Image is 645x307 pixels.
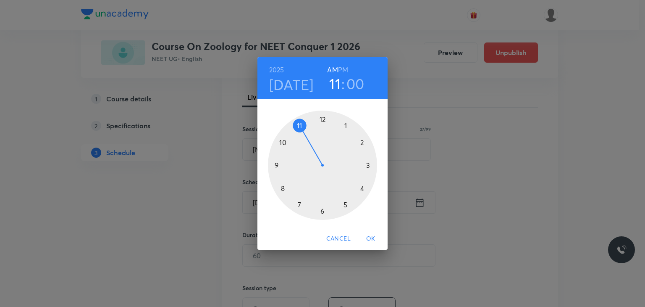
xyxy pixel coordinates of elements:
[357,231,384,246] button: OK
[269,76,314,93] button: [DATE]
[329,75,341,93] button: 11
[346,75,364,93] button: 00
[341,75,345,93] h3: :
[361,233,381,244] span: OK
[338,64,348,76] button: PM
[326,233,351,244] span: Cancel
[269,64,284,76] button: 2025
[323,231,354,246] button: Cancel
[327,64,338,76] button: AM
